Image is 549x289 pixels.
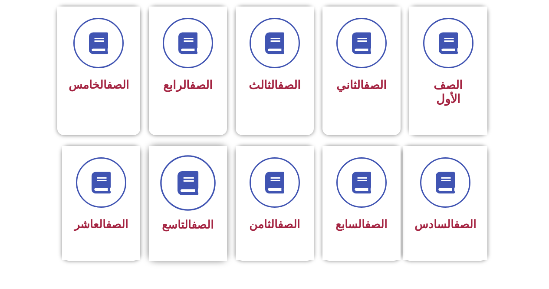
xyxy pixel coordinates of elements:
span: الرابع [163,78,213,92]
a: الصف [191,218,214,231]
a: الصف [107,78,129,91]
a: الصف [364,78,387,92]
span: العاشر [74,218,128,231]
a: الصف [106,218,128,231]
span: السابع [335,218,387,231]
span: التاسع [162,218,214,231]
a: الصف [190,78,213,92]
span: الثالث [249,78,301,92]
span: السادس [414,218,476,231]
a: الصف [365,218,387,231]
a: الصف [278,218,300,231]
a: الصف [454,218,476,231]
span: الثامن [249,218,300,231]
a: الصف [278,78,301,92]
span: الخامس [69,78,129,91]
span: الصف الأول [434,78,463,106]
span: الثاني [336,78,387,92]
